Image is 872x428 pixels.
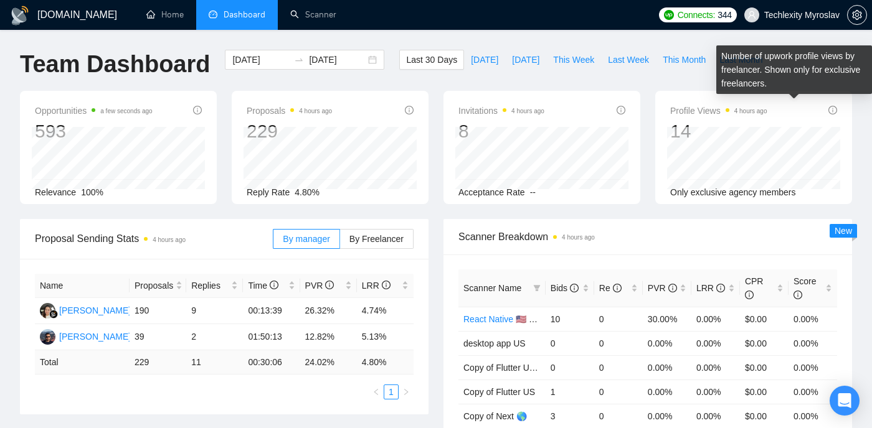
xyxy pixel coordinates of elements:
span: right [402,388,410,396]
td: 01:50:13 [243,324,300,350]
span: info-circle [617,106,625,114]
span: info-circle [382,281,391,289]
span: Last Week [608,53,649,67]
div: Number of upwork profile views by freelancer. Shown only for exclusive freelancers. [716,45,872,94]
span: LRR [362,281,391,291]
button: left [369,384,384,399]
span: filter [533,284,541,292]
td: 0.00% [691,355,740,379]
a: 1 [384,385,398,399]
td: 0.00% [789,379,837,404]
td: 4.74% [357,298,414,324]
time: a few seconds ago [100,108,152,114]
td: 0.00% [789,404,837,428]
span: swap-right [294,55,304,65]
img: logo [10,6,30,26]
time: 4 hours ago [299,108,332,114]
a: MK[PERSON_NAME] [40,331,131,341]
button: [DATE] [464,50,505,70]
img: LA [40,303,55,319]
span: PVR [305,281,334,291]
td: $0.00 [740,404,789,428]
span: info-circle [668,284,677,292]
div: 593 [35,119,153,143]
div: 229 [247,119,332,143]
span: This Month [663,53,706,67]
div: Open Intercom Messenger [830,386,860,416]
a: React Native 🇺🇸 US-only [463,314,560,324]
span: Proposal Sending Stats [35,231,273,246]
span: Scanner Name [463,283,521,293]
time: 4 hours ago [511,108,544,114]
span: 4.80% [295,187,320,197]
button: right [399,384,414,399]
span: PVR [648,283,677,293]
span: user [747,11,756,19]
img: upwork-logo.png [664,10,674,20]
button: Last Month [713,50,769,70]
span: info-circle [828,106,837,114]
td: 00:30:06 [243,350,300,374]
span: info-circle [794,291,802,299]
td: $0.00 [740,355,789,379]
span: setting [848,10,866,20]
div: 14 [670,119,767,143]
span: info-circle [325,281,334,289]
td: 0.00% [643,355,691,379]
td: 0.00% [643,331,691,355]
span: 344 [718,8,731,22]
span: Replies [191,279,229,292]
a: LA[PERSON_NAME] [40,305,131,315]
span: info-circle [745,291,754,299]
span: LRR [696,283,725,293]
span: Only exclusive agency members [670,187,796,197]
th: Name [35,274,130,298]
span: filter [531,279,543,297]
td: $0.00 [740,379,789,404]
button: [DATE] [505,50,546,70]
h1: Team Dashboard [20,50,210,79]
button: This Month [656,50,713,70]
td: 0.00% [691,307,740,331]
span: info-circle [613,284,622,292]
td: $0.00 [740,307,789,331]
span: Acceptance Rate [458,187,525,197]
td: 00:13:39 [243,298,300,324]
button: This Week [546,50,601,70]
span: info-circle [405,106,414,114]
td: 0.00% [691,379,740,404]
span: Re [599,283,622,293]
span: dashboard [209,10,217,19]
span: left [372,388,380,396]
td: 39 [130,324,186,350]
span: Score [794,276,817,300]
span: Scanner Breakdown [458,229,837,244]
td: 0 [594,379,643,404]
span: -- [530,187,536,197]
button: Last 30 Days [399,50,464,70]
span: Copy of Next 🌎 [463,411,527,421]
a: searchScanner [290,9,336,20]
td: 24.02 % [300,350,357,374]
td: 0.00% [789,307,837,331]
td: 11 [186,350,243,374]
li: 1 [384,384,399,399]
li: Next Page [399,384,414,399]
th: Replies [186,274,243,298]
span: New [835,226,852,236]
span: to [294,55,304,65]
time: 4 hours ago [734,108,767,114]
span: Proposals [247,103,332,118]
td: 26.32% [300,298,357,324]
td: 4.80 % [357,350,414,374]
a: setting [847,10,867,20]
span: Last 30 Days [406,53,457,67]
time: 4 hours ago [153,236,186,243]
th: Proposals [130,274,186,298]
span: Connects: [678,8,715,22]
td: 0 [594,355,643,379]
td: 30.00% [643,307,691,331]
span: info-circle [716,284,725,292]
span: By manager [283,234,329,244]
input: End date [309,53,366,67]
